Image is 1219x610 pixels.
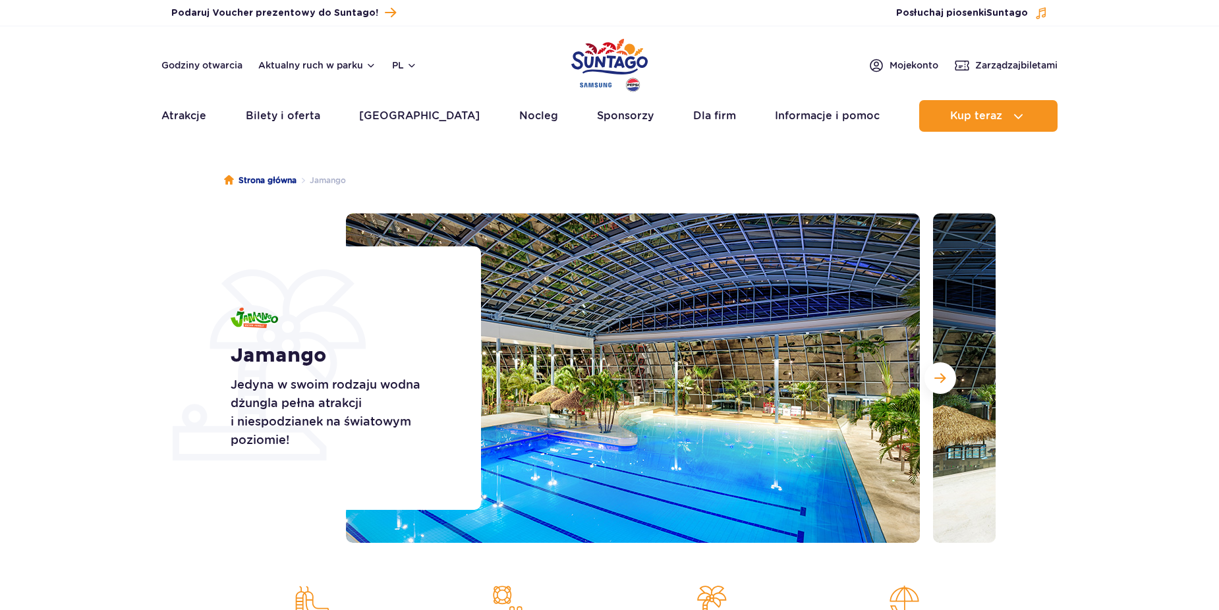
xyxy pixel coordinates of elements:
[258,60,376,70] button: Aktualny ruch w parku
[896,7,1048,20] button: Posłuchaj piosenkiSuntago
[950,110,1002,122] span: Kup teraz
[597,100,654,132] a: Sponsorzy
[975,59,1058,72] span: Zarządzaj biletami
[231,344,451,368] h1: Jamango
[571,33,648,94] a: Park of Poland
[986,9,1028,18] span: Suntago
[519,100,558,132] a: Nocleg
[161,59,242,72] a: Godziny otwarcia
[775,100,880,132] a: Informacje i pomoc
[924,362,956,394] button: Następny slajd
[868,57,938,73] a: Mojekonto
[231,308,278,328] img: Jamango
[919,100,1058,132] button: Kup teraz
[359,100,480,132] a: [GEOGRAPHIC_DATA]
[297,174,346,187] li: Jamango
[231,375,451,449] p: Jedyna w swoim rodzaju wodna dżungla pełna atrakcji i niespodzianek na światowym poziomie!
[171,4,396,22] a: Podaruj Voucher prezentowy do Suntago!
[954,57,1058,73] a: Zarządzajbiletami
[171,7,378,20] span: Podaruj Voucher prezentowy do Suntago!
[392,59,417,72] button: pl
[246,100,320,132] a: Bilety i oferta
[224,174,297,187] a: Strona główna
[161,100,206,132] a: Atrakcje
[693,100,736,132] a: Dla firm
[896,7,1028,20] span: Posłuchaj piosenki
[890,59,938,72] span: Moje konto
